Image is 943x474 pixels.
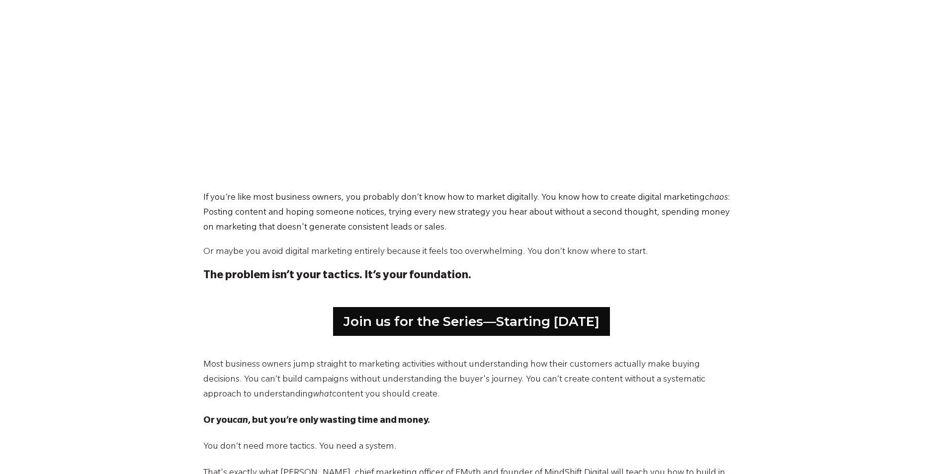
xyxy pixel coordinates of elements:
strong: Or you [203,416,233,426]
em: can [233,416,248,426]
span: : Posting content and hoping someone notices, trying every new strategy you hear about without a ... [203,193,730,233]
strong: The problem isn’t your tactics. It’s your foundation. [203,270,471,282]
p: You don’t need more tactics. You need a system. [203,440,740,455]
a: Join us for the Series—Starting [DATE] [333,307,610,336]
strong: , but you’re only wasting time and money. [248,416,430,426]
span: Or maybe you avoid digital marketing entirely because it feels too overwhelming. You don’t know w... [203,247,648,257]
iframe: Chat Widget [893,426,943,474]
span: chaos [705,193,728,203]
span: If you’re like most business owners, you probably don’t know how to market digitally. You know ho... [203,193,705,203]
em: what [313,390,332,400]
p: Most business owners jump straight to marketing activities without understanding how their custom... [203,358,740,402]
